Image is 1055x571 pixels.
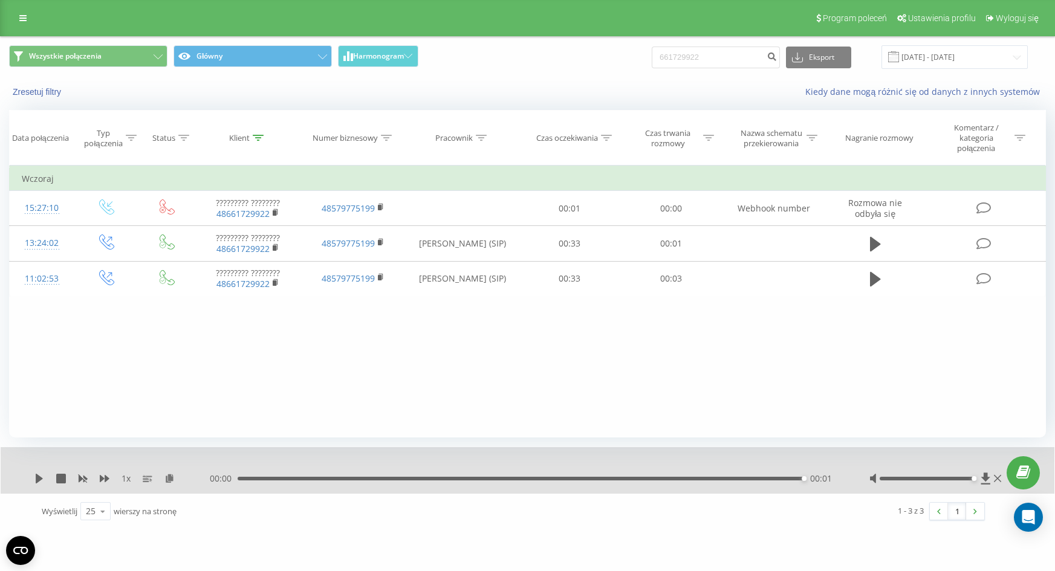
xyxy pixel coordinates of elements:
[29,51,102,61] span: Wszystkie połączenia
[996,13,1039,23] span: Wyloguj się
[802,476,807,481] div: Accessibility label
[42,506,77,517] span: Wyświetlij
[114,506,177,517] span: wierszy na stronę
[322,237,375,249] a: 48579775199
[86,505,96,517] div: 25
[22,267,62,291] div: 11:02:53
[620,261,721,296] td: 00:03
[353,52,404,60] span: Harmonogram
[848,197,902,219] span: Rozmowa nie odbyła się
[195,261,300,296] td: ????????? ????????
[84,128,122,149] div: Typ połączenia
[338,45,418,67] button: Harmonogram
[635,128,700,149] div: Czas trwania rozmowy
[810,473,832,485] span: 00:01
[22,196,62,220] div: 15:27:10
[12,133,69,143] div: Data połączenia
[845,133,914,143] div: Nagranie rozmowy
[313,133,378,143] div: Numer biznesowy
[195,191,300,226] td: ????????? ????????
[216,208,270,219] a: 48661729922
[435,133,473,143] div: Pracownik
[898,505,924,517] div: 1 - 3 z 3
[229,133,250,143] div: Klient
[786,47,851,68] button: Eksport
[805,86,1046,97] a: Kiedy dane mogą różnić się od danych z innych systemów
[9,45,167,67] button: Wszystkie połączenia
[174,45,332,67] button: Główny
[823,13,887,23] span: Program poleceń
[195,226,300,261] td: ????????? ????????
[406,261,519,296] td: [PERSON_NAME] (SIP)
[406,226,519,261] td: [PERSON_NAME] (SIP)
[210,473,238,485] span: 00:00
[1014,503,1043,532] div: Open Intercom Messenger
[9,86,67,97] button: Zresetuj filtry
[721,191,826,226] td: Webhook number
[6,536,35,565] button: Open CMP widget
[972,476,977,481] div: Accessibility label
[519,261,620,296] td: 00:33
[941,123,1011,153] div: Komentarz / kategoria połączenia
[739,128,803,149] div: Nazwa schematu przekierowania
[652,47,780,68] input: Wyszukiwanie według numeru
[536,133,598,143] div: Czas oczekiwania
[948,503,966,520] a: 1
[620,191,721,226] td: 00:00
[620,226,721,261] td: 00:01
[908,13,976,23] span: Ustawienia profilu
[122,473,131,485] span: 1 x
[322,273,375,284] a: 48579775199
[216,278,270,289] a: 48661729922
[152,133,175,143] div: Status
[22,231,62,255] div: 13:24:02
[322,202,375,214] a: 48579775199
[519,226,620,261] td: 00:33
[10,167,1046,191] td: Wczoraj
[519,191,620,226] td: 00:01
[216,243,270,254] a: 48661729922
